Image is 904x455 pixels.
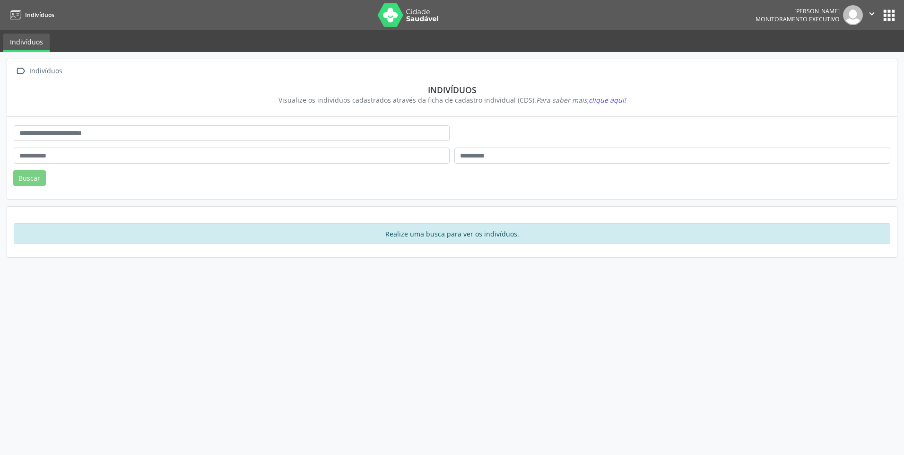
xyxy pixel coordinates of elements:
a: Indivíduos [3,34,50,52]
span: Monitoramento Executivo [756,15,840,23]
div: Realize uma busca para ver os indivíduos. [14,223,890,244]
button:  [863,5,881,25]
a: Indivíduos [7,7,54,23]
div: Indivíduos [27,64,64,78]
div: [PERSON_NAME] [756,7,840,15]
button: apps [881,7,897,24]
span: clique aqui! [589,96,626,105]
a:  Indivíduos [14,64,64,78]
img: img [843,5,863,25]
div: Indivíduos [20,85,884,95]
i: Para saber mais, [536,96,626,105]
span: Indivíduos [25,11,54,19]
div: Visualize os indivíduos cadastrados através da ficha de cadastro individual (CDS). [20,95,884,105]
i:  [14,64,27,78]
button: Buscar [13,170,46,186]
i:  [867,9,877,19]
